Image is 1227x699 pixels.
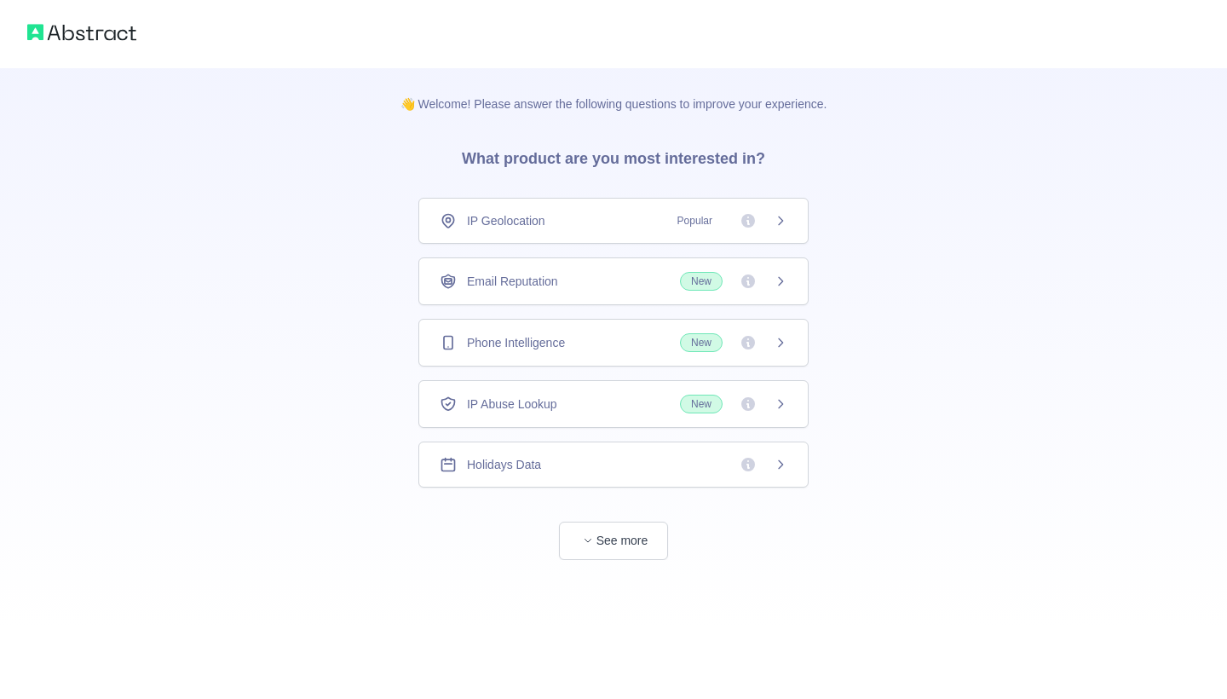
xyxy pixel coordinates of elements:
span: IP Abuse Lookup [467,396,557,413]
span: New [680,395,723,413]
button: See more [559,522,668,560]
span: IP Geolocation [467,212,545,229]
h3: What product are you most interested in? [435,113,792,198]
span: Email Reputation [467,273,558,290]
img: Abstract logo [27,20,136,44]
p: 👋 Welcome! Please answer the following questions to improve your experience. [373,68,855,113]
span: New [680,333,723,352]
span: New [680,272,723,291]
span: Phone Intelligence [467,334,565,351]
span: Holidays Data [467,456,541,473]
span: Popular [667,212,723,229]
